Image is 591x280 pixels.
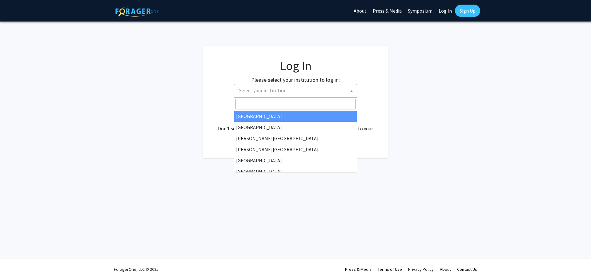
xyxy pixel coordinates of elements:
[440,266,451,272] a: About
[234,133,357,144] li: [PERSON_NAME][GEOGRAPHIC_DATA]
[215,110,376,140] div: No account? . Don't see your institution? about bringing ForagerOne to your institution.
[237,84,357,97] span: Select your institution
[345,266,372,272] a: Press & Media
[378,266,402,272] a: Terms of Use
[457,266,477,272] a: Contact Us
[114,258,159,280] div: ForagerOne, LLC © 2025
[408,266,434,272] a: Privacy Policy
[115,6,159,17] img: ForagerOne Logo
[5,252,26,275] iframe: Chat
[234,155,357,166] li: [GEOGRAPHIC_DATA]
[455,5,480,17] a: Sign Up
[234,84,357,98] span: Select your institution
[234,111,357,122] li: [GEOGRAPHIC_DATA]
[251,76,340,84] label: Please select your institution to log in:
[234,144,357,155] li: [PERSON_NAME][GEOGRAPHIC_DATA]
[234,122,357,133] li: [GEOGRAPHIC_DATA]
[234,166,357,177] li: [GEOGRAPHIC_DATA]
[215,58,376,73] h1: Log In
[239,87,287,93] span: Select your institution
[235,99,356,109] input: Search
